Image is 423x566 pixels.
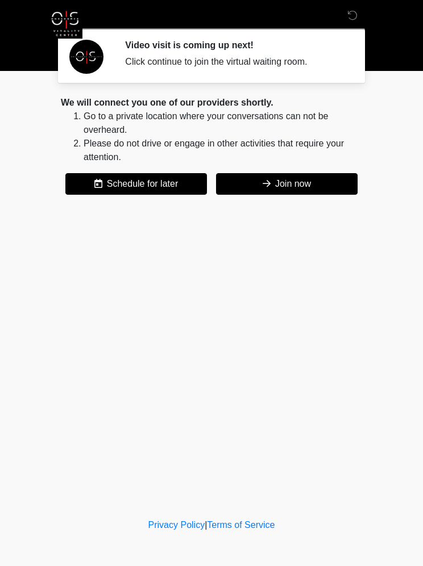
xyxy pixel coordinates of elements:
[84,110,362,137] li: Go to a private location where your conversations can not be overheard.
[148,520,205,530] a: Privacy Policy
[216,173,358,195] button: Join now
[205,520,207,530] a: |
[207,520,275,530] a: Terms of Service
[84,137,362,164] li: Please do not drive or engage in other activities that require your attention.
[65,173,207,195] button: Schedule for later
[61,96,362,110] div: We will connect you one of our providers shortly.
[69,40,103,74] img: Agent Avatar
[49,9,82,39] img: OneSource Vitality Logo
[125,55,345,69] div: Click continue to join the virtual waiting room.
